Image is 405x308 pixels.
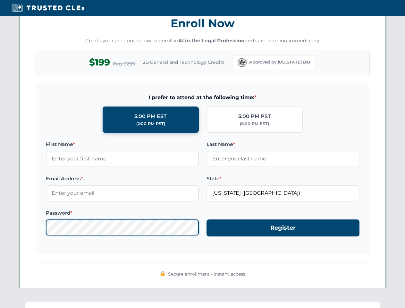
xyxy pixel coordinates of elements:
[46,209,199,217] label: Password
[207,151,359,167] input: Enter your last name
[113,60,135,68] span: Reg $299
[46,93,359,102] span: I prefer to attend at the following time:
[249,59,310,65] span: Approved by [US_STATE] Bar
[240,121,269,127] div: (8:00 PM EST)
[36,37,370,45] p: Create your account below to enroll in and start learning immediately.
[207,175,359,183] label: State
[134,112,167,121] div: 5:00 PM EST
[168,270,245,278] span: Secure enrollment • Instant access
[46,141,199,148] label: First Name
[89,55,110,70] span: $199
[143,59,224,66] span: 2.5 General and Technology Credits
[238,112,271,121] div: 5:00 PM PST
[10,3,86,13] img: Trusted CLEs
[207,219,359,236] button: Register
[36,13,370,33] h3: Enroll Now
[238,58,247,67] img: Florida Bar
[178,38,245,44] strong: AI in the Legal Profession
[207,141,359,148] label: Last Name
[136,121,165,127] div: (2:00 PM PST)
[46,175,199,183] label: Email Address
[160,271,165,276] img: 🔒
[46,151,199,167] input: Enter your first name
[207,185,359,201] input: Florida (FL)
[46,185,199,201] input: Enter your email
